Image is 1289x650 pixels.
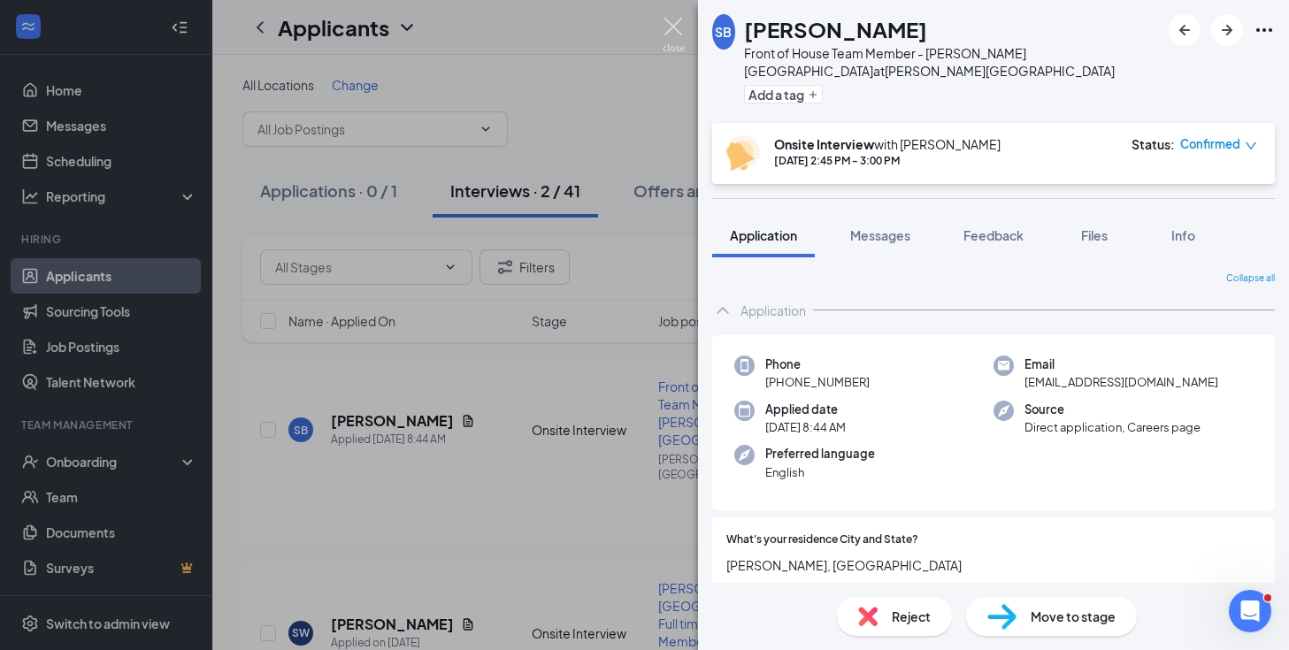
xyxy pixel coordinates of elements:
[1024,401,1201,418] span: Source
[1132,135,1175,153] div: Status :
[774,136,874,152] b: Onsite Interview
[1211,14,1243,46] button: ArrowRight
[715,23,732,41] div: SB
[744,44,1161,80] div: Front of House Team Member - [PERSON_NAME][GEOGRAPHIC_DATA] at [PERSON_NAME][GEOGRAPHIC_DATA]
[1081,227,1108,243] span: Files
[808,89,818,100] svg: Plus
[765,418,846,436] span: [DATE] 8:44 AM
[765,401,846,418] span: Applied date
[1169,14,1201,46] button: ArrowLeftNew
[963,227,1024,243] span: Feedback
[774,153,1001,168] div: [DATE] 2:45 PM - 3:00 PM
[1216,19,1238,41] svg: ArrowRight
[1024,356,1218,373] span: Email
[765,463,875,481] span: English
[765,373,870,391] span: [PHONE_NUMBER]
[1031,607,1116,626] span: Move to stage
[1226,271,1275,286] span: Collapse all
[774,135,1001,153] div: with [PERSON_NAME]
[726,531,918,548] span: What's your residence City and State?
[1245,140,1257,152] span: down
[712,300,733,321] svg: ChevronUp
[1254,19,1275,41] svg: Ellipses
[1024,373,1218,391] span: [EMAIL_ADDRESS][DOMAIN_NAME]
[740,302,806,319] div: Application
[744,14,927,44] h1: [PERSON_NAME]
[1180,135,1240,153] span: Confirmed
[730,227,797,243] span: Application
[850,227,910,243] span: Messages
[1171,227,1195,243] span: Info
[765,356,870,373] span: Phone
[1174,19,1195,41] svg: ArrowLeftNew
[1024,418,1201,436] span: Direct application, Careers page
[744,85,823,103] button: PlusAdd a tag
[765,445,875,463] span: Preferred language
[1229,590,1271,632] iframe: Intercom live chat
[726,555,1261,575] span: [PERSON_NAME], [GEOGRAPHIC_DATA]
[892,607,931,626] span: Reject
